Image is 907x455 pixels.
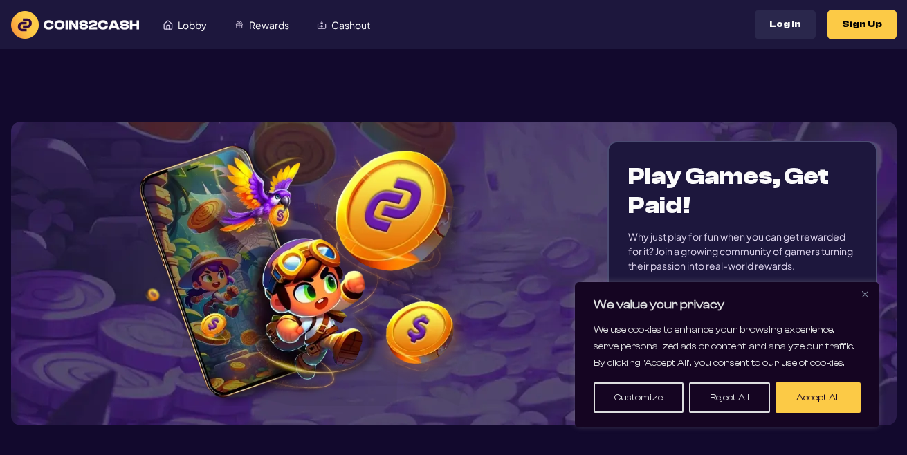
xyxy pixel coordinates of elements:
span: Rewards [249,20,289,30]
img: Rewards [235,20,244,30]
img: Cashout [317,20,327,30]
a: Lobby [149,12,221,38]
span: Cashout [331,20,370,30]
p: We value your privacy [594,297,861,313]
button: Accept All [776,382,861,413]
div: Why just play for fun when you can get rewarded for it? Join a growing community of gamers turnin... [628,230,856,273]
img: logo text [11,11,139,39]
div: We value your privacy [575,282,879,427]
button: Close [856,286,873,302]
button: Log In [755,10,816,39]
img: Close [862,291,868,297]
h1: Play Games, Get Paid! [628,162,856,220]
span: Lobby [178,20,207,30]
button: Sign Up [827,10,897,39]
button: Customize [594,382,684,413]
button: Reject All [689,382,770,413]
img: Lobby [163,20,173,30]
a: Rewards [221,12,303,38]
p: We use cookies to enhance your browsing experience, serve personalized ads or content, and analyz... [594,322,861,371]
a: Cashout [303,12,384,38]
